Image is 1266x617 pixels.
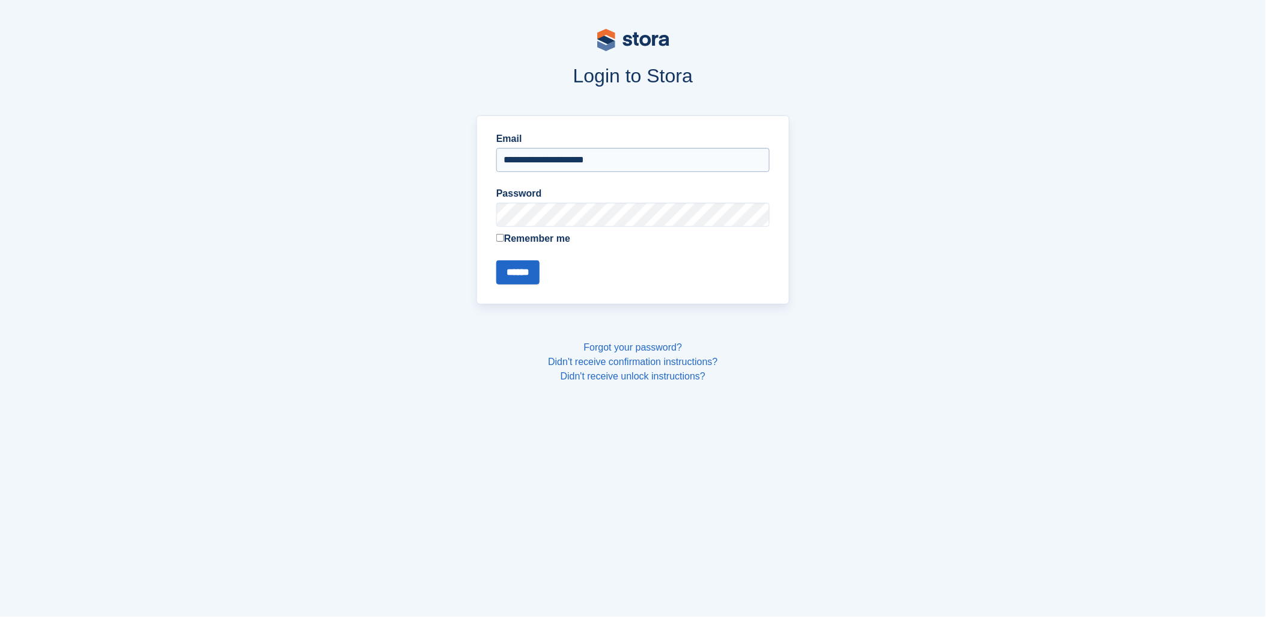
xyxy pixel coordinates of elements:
a: Didn't receive confirmation instructions? [548,357,717,367]
a: Didn't receive unlock instructions? [561,371,705,381]
label: Email [496,132,770,146]
img: stora-logo-53a41332b3708ae10de48c4981b4e9114cc0af31d8433b30ea865607fb682f29.svg [597,29,669,51]
input: Remember me [496,234,504,242]
label: Remember me [496,232,770,246]
label: Password [496,186,770,201]
a: Forgot your password? [584,342,683,352]
h1: Login to Stora [248,65,1019,87]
